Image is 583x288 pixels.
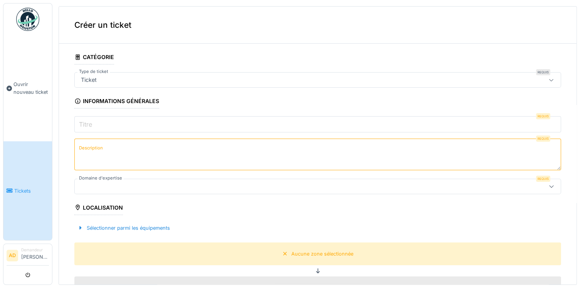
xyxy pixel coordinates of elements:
[13,81,49,95] span: Ouvrir nouveau ticket
[16,8,39,31] img: Badge_color-CXgf-gQk.svg
[3,35,52,141] a: Ouvrir nouveau ticket
[74,95,159,108] div: Informations générales
[21,247,49,264] li: [PERSON_NAME]
[536,113,550,119] div: Requis
[77,175,124,181] label: Domaine d'expertise
[291,250,353,258] div: Aucune zone sélectionnée
[21,247,49,253] div: Demandeur
[14,187,49,195] span: Tickets
[536,136,550,142] div: Requis
[7,250,18,261] li: AD
[536,176,550,182] div: Requis
[3,141,52,240] a: Tickets
[77,120,94,129] label: Titre
[59,7,576,44] div: Créer un ticket
[78,76,100,84] div: Ticket
[77,68,110,75] label: Type de ticket
[74,51,114,64] div: Catégorie
[7,247,49,266] a: AD Demandeur[PERSON_NAME]
[74,202,123,215] div: Localisation
[77,143,104,153] label: Description
[536,69,550,75] div: Requis
[74,223,173,233] div: Sélectionner parmi les équipements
